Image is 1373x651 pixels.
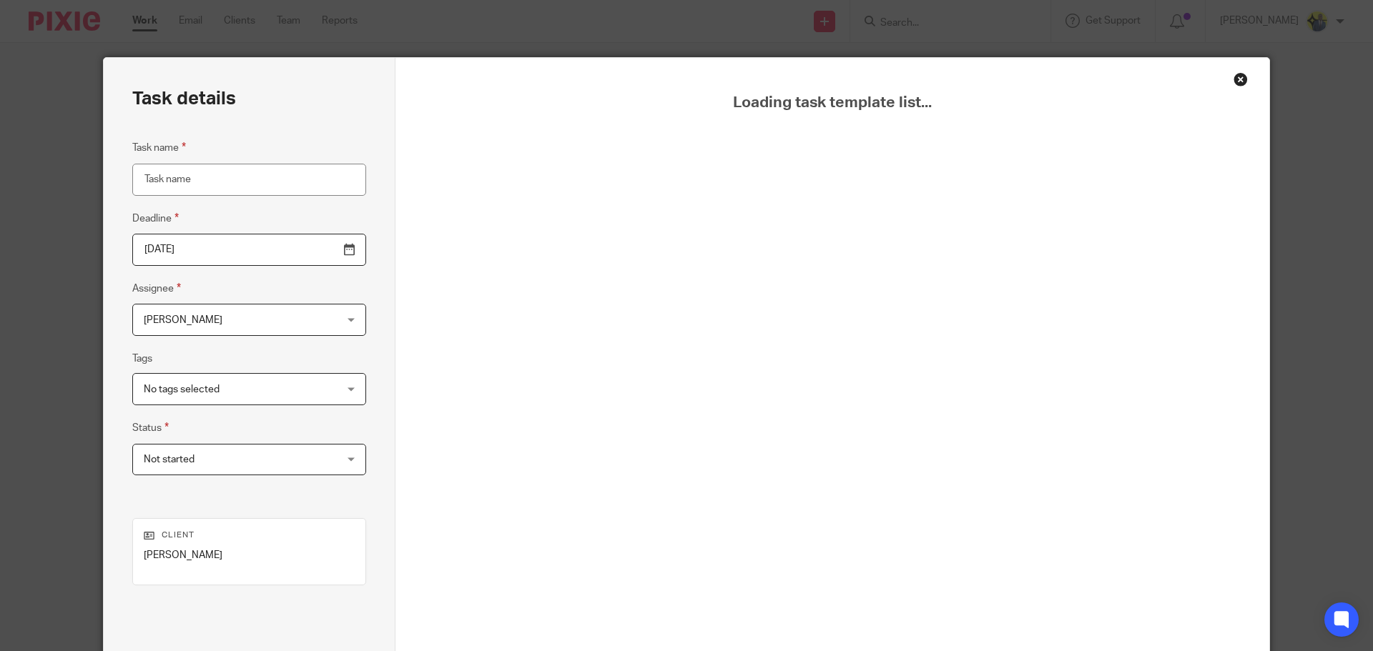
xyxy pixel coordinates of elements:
label: Task name [132,139,186,156]
span: Loading task template list... [431,94,1234,112]
label: Status [132,419,169,436]
div: Close this dialog window [1234,72,1248,86]
h2: Task details [132,86,236,111]
p: Client [144,530,355,541]
label: Assignee [132,280,181,297]
label: Deadline [132,210,179,227]
span: Not started [144,454,195,464]
label: Tags [132,352,152,366]
span: [PERSON_NAME] [144,315,222,325]
input: Pick a date [132,234,366,266]
span: No tags selected [144,384,220,394]
p: [PERSON_NAME] [144,548,355,562]
input: Task name [132,164,366,196]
